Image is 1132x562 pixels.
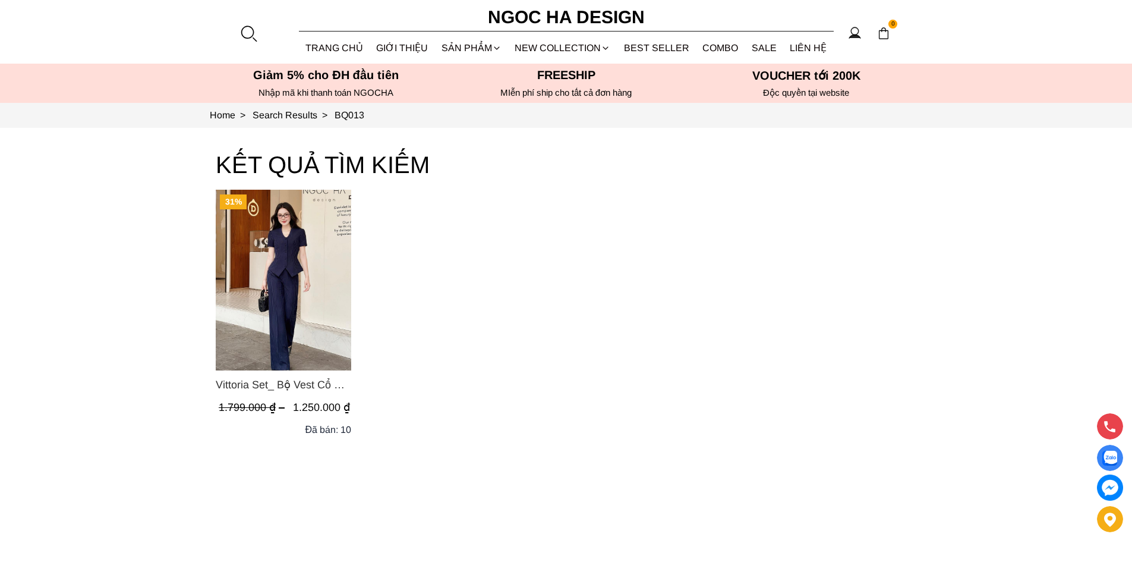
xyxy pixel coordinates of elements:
[216,190,351,371] a: Product image - Vittoria Set_ Bộ Vest Cổ V Quần Suông Kẻ Sọc BQ013
[477,3,655,32] a: Ngoc Ha Design
[745,32,784,64] a: SALE
[435,32,509,64] div: SẢN PHẨM
[537,68,595,81] font: Freeship
[690,68,923,83] h5: VOUCHER tới 200K
[216,190,351,371] img: Vittoria Set_ Bộ Vest Cổ V Quần Suông Kẻ Sọc BQ013
[508,32,617,64] a: NEW COLLECTION
[1097,445,1123,471] a: Display image
[1102,451,1117,466] img: Display image
[305,422,351,437] div: Đã bán: 10
[253,68,399,81] font: Giảm 5% cho ĐH đầu tiên
[216,376,351,393] a: Link to Vittoria Set_ Bộ Vest Cổ V Quần Suông Kẻ Sọc BQ013
[317,110,332,120] span: >
[210,110,253,120] a: Link to Home
[335,110,364,120] a: Link to BQ013
[216,146,917,184] h3: KẾT QUẢ TÌM KIẾM
[617,32,696,64] a: BEST SELLER
[783,32,834,64] a: LIÊN HỆ
[219,401,288,413] span: 1.799.000 ₫
[370,32,435,64] a: GIỚI THIỆU
[253,110,335,120] a: Link to Search Results
[450,87,683,98] h6: MIễn phí ship cho tất cả đơn hàng
[888,20,898,29] span: 0
[293,401,350,413] span: 1.250.000 ₫
[1097,475,1123,501] a: messenger
[696,32,745,64] a: Combo
[690,87,923,98] h6: Độc quyền tại website
[235,110,250,120] span: >
[877,27,890,40] img: img-CART-ICON-ksit0nf1
[216,376,351,393] span: Vittoria Set_ Bộ Vest Cổ V Quần Suông Kẻ Sọc BQ013
[258,87,393,98] font: Nhập mã khi thanh toán NGOCHA
[299,32,370,64] a: TRANG CHỦ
